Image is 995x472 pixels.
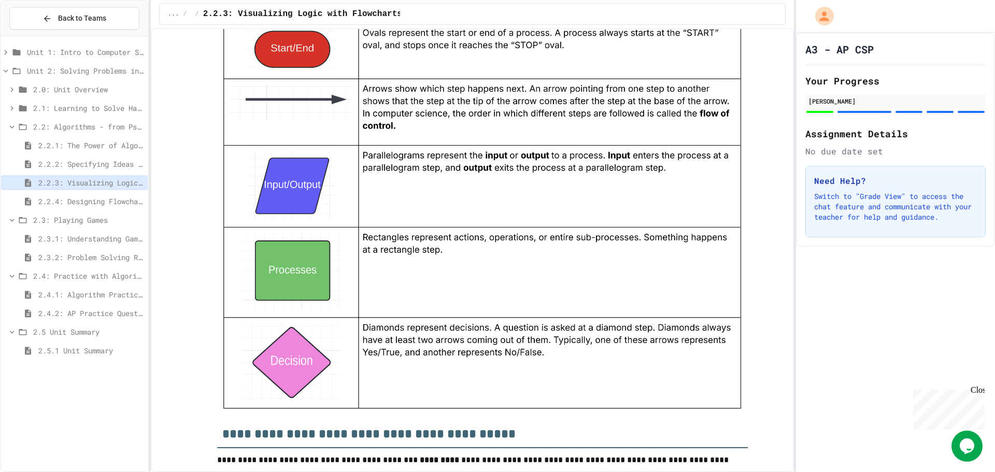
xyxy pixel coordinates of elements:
span: 2.2.3: Visualizing Logic with Flowcharts [203,8,402,20]
h3: Need Help? [814,175,977,187]
h2: Your Progress [805,74,986,88]
span: / [183,10,187,18]
span: Back to Teams [58,13,106,24]
iframe: chat widget [951,431,985,462]
span: 2.2.3: Visualizing Logic with Flowcharts [38,177,144,188]
span: 2.4: Practice with Algorithms [33,270,144,281]
span: 2.2.1: The Power of Algorithms [38,140,144,151]
span: 2.3.1: Understanding Games with Flowcharts [38,233,144,244]
div: [PERSON_NAME] [808,96,983,106]
span: 2.0: Unit Overview [33,84,144,95]
h1: A3 - AP CSP [805,42,874,56]
span: / [195,10,199,18]
div: No due date set [805,145,986,158]
span: 2.2.4: Designing Flowcharts [38,196,144,207]
div: My Account [804,4,836,28]
button: Back to Teams [9,7,139,30]
span: 2.1: Learning to Solve Hard Problems [33,103,144,113]
span: 2.4.1: Algorithm Practice Exercises [38,289,144,300]
iframe: chat widget [909,385,985,430]
span: 2.2: Algorithms - from Pseudocode to Flowcharts [33,121,144,132]
span: 2.5 Unit Summary [33,326,144,337]
span: 2.5.1 Unit Summary [38,345,144,356]
span: 2.4.2: AP Practice Questions [38,308,144,319]
span: Unit 2: Solving Problems in Computer Science [27,65,144,76]
h2: Assignment Details [805,126,986,141]
span: Unit 1: Intro to Computer Science [27,47,144,58]
span: 2.3.2: Problem Solving Reflection [38,252,144,263]
span: 2.3: Playing Games [33,214,144,225]
span: 2.2.2: Specifying Ideas with Pseudocode [38,159,144,169]
span: ... [168,10,179,18]
p: Switch to "Grade View" to access the chat feature and communicate with your teacher for help and ... [814,191,977,222]
div: Chat with us now!Close [4,4,72,66]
